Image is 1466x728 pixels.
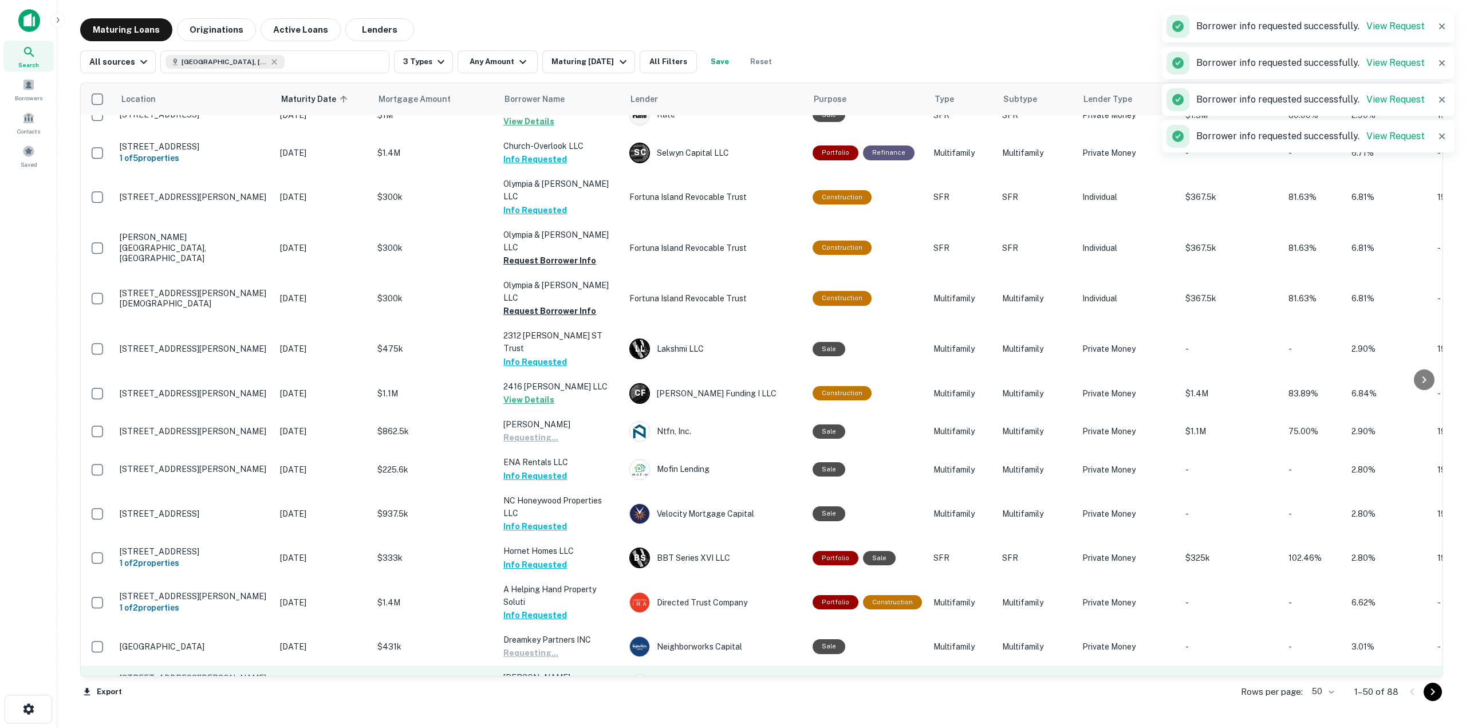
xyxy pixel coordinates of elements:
[80,683,125,701] button: Export
[17,127,40,136] span: Contacts
[1002,191,1071,203] p: SFR
[813,595,858,609] div: This is a portfolio loan with 2 properties
[120,141,269,152] p: [STREET_ADDRESS]
[377,640,492,653] p: $431k
[503,152,567,166] button: Info Requested
[1351,596,1426,609] p: 6.62%
[377,292,492,305] p: $300k
[933,387,991,400] p: Multifamily
[503,393,554,407] button: View Details
[503,254,596,267] button: Request Borrower Info
[1288,509,1292,518] span: -
[933,242,991,254] p: SFR
[1002,507,1071,520] p: Multifamily
[813,462,845,477] div: Sale
[1083,92,1132,106] span: Lender Type
[1002,552,1071,564] p: SFR
[629,383,801,404] div: [PERSON_NAME] Funding I LLC
[377,242,492,254] p: $300k
[280,242,366,254] p: [DATE]
[1082,552,1174,564] p: Private Money
[1002,463,1071,476] p: Multifamily
[120,344,269,354] p: [STREET_ADDRESS][PERSON_NAME]
[18,9,40,32] img: capitalize-icon.png
[630,675,649,694] img: picture
[629,674,801,695] div: Cardinal Financial Company, Limited Partnership
[630,637,649,656] img: picture
[1002,596,1071,609] p: Multifamily
[261,18,341,41] button: Active Loans
[1002,343,1071,355] p: Multifamily
[503,140,618,152] p: Church-overlook LLC
[1351,552,1426,564] p: 2.80%
[1351,343,1426,355] p: 2.90%
[503,456,618,469] p: ENA Rentals LLC
[1288,427,1318,436] span: 75.00%
[743,50,779,73] button: Reset
[1351,191,1426,203] p: 6.81%
[280,425,366,438] p: [DATE]
[1185,292,1277,305] p: $367.5k
[813,639,845,654] div: Sale
[377,425,492,438] p: $862.5k
[629,548,801,568] div: BBT Series XVI LLC
[1002,387,1071,400] p: Multifamily
[377,147,492,159] p: $1.4M
[377,463,492,476] p: $225.6k
[1185,596,1277,609] p: -
[280,343,366,355] p: [DATE]
[630,460,649,479] img: picture
[80,50,156,73] button: All sources
[933,596,991,609] p: Multifamily
[503,558,567,572] button: Info Requested
[1082,463,1174,476] p: Private Money
[1351,507,1426,520] p: 2.80%
[863,551,896,565] div: Sale
[503,469,567,483] button: Info Requested
[3,41,54,72] a: Search
[120,642,269,652] p: [GEOGRAPHIC_DATA]
[1082,507,1174,520] p: Private Money
[1354,685,1398,699] p: 1–50 of 88
[1185,640,1277,653] p: -
[1196,56,1425,70] p: Borrower info requested successfully.
[933,147,991,159] p: Multifamily
[503,380,618,393] p: 2416 [PERSON_NAME] LLC
[1082,596,1174,609] p: Private Money
[629,143,801,163] div: Selwyn Capital LLC
[630,593,649,612] img: picture
[863,595,922,609] div: This loan purpose was for construction
[120,288,269,309] p: [STREET_ADDRESS][PERSON_NAME][DEMOGRAPHIC_DATA]
[629,459,801,480] div: Mofin Lending
[503,671,618,684] p: [PERSON_NAME]
[1002,292,1071,305] p: Multifamily
[1366,21,1425,32] a: View Request
[503,279,618,304] p: Olympia & [PERSON_NAME] LLC
[928,83,996,115] th: Type
[814,92,846,106] span: Purpose
[503,633,618,646] p: Dreamkey Partners INC
[1185,191,1277,203] p: $367.5k
[1366,57,1425,68] a: View Request
[120,192,269,202] p: [STREET_ADDRESS][PERSON_NAME]
[935,92,954,106] span: Type
[813,145,858,160] div: This is a portfolio loan with 5 properties
[1288,192,1317,202] span: 81.63%
[629,339,801,359] div: Lakshmi LLC
[18,60,39,69] span: Search
[1409,636,1466,691] iframe: Chat Widget
[933,552,991,564] p: SFR
[372,83,498,115] th: Mortgage Amount
[394,50,453,73] button: 3 Types
[624,83,807,115] th: Lender
[120,591,269,601] p: [STREET_ADDRESS][PERSON_NAME]
[1185,507,1277,520] p: -
[120,426,269,436] p: [STREET_ADDRESS][PERSON_NAME]
[1351,292,1426,305] p: 6.81%
[3,140,54,171] a: Saved
[1288,642,1292,651] span: -
[114,83,274,115] th: Location
[813,291,872,305] div: This loan purpose was for construction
